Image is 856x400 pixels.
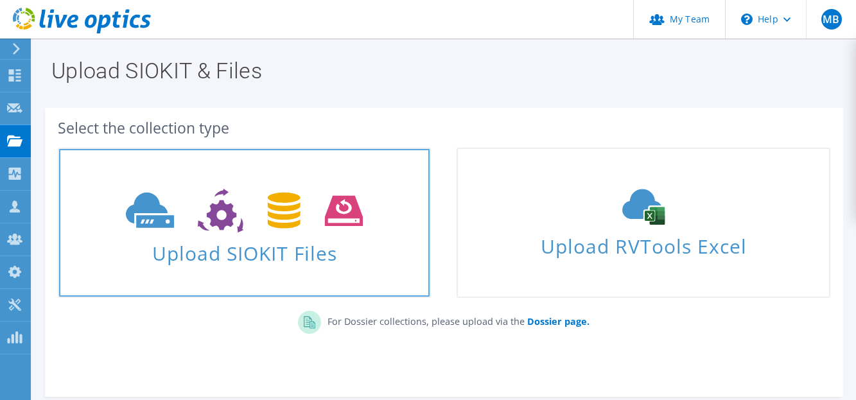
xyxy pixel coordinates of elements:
[527,315,590,327] b: Dossier page.
[58,148,431,298] a: Upload SIOKIT Files
[51,60,830,82] h1: Upload SIOKIT & Files
[525,315,590,327] a: Dossier page.
[321,311,590,329] p: For Dossier collections, please upload via the
[59,236,430,263] span: Upload SIOKIT Files
[58,121,830,135] div: Select the collection type
[821,9,842,30] span: MB
[741,13,753,25] svg: \n
[457,148,830,298] a: Upload RVTools Excel
[458,229,828,257] span: Upload RVTools Excel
